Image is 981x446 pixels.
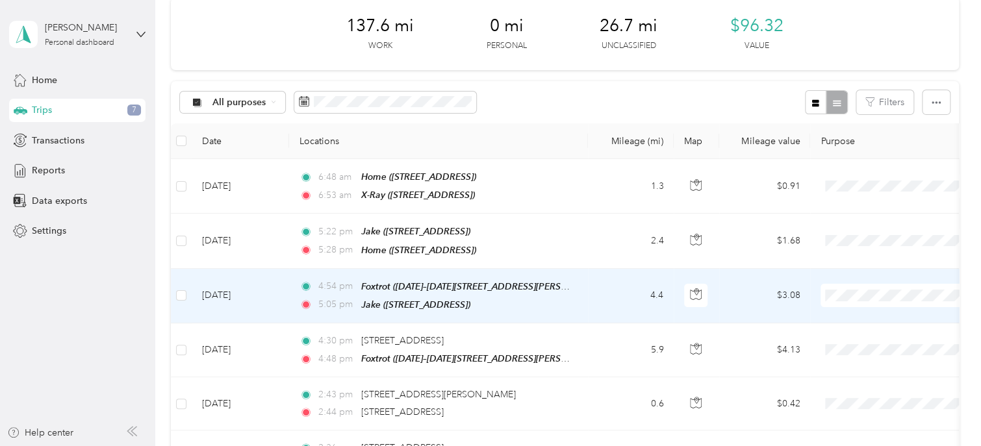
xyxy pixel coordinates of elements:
[674,123,719,159] th: Map
[361,171,476,182] span: Home ([STREET_ADDRESS])
[361,335,444,346] span: [STREET_ADDRESS]
[908,373,981,446] iframe: Everlance-gr Chat Button Frame
[719,377,810,430] td: $0.42
[588,159,674,214] td: 1.3
[588,123,674,159] th: Mileage (mi)
[192,323,289,377] td: [DATE]
[45,21,126,34] div: [PERSON_NAME]
[745,40,769,52] p: Value
[361,389,516,400] span: [STREET_ADDRESS][PERSON_NAME]
[192,159,289,214] td: [DATE]
[588,323,674,377] td: 5.9
[856,90,913,114] button: Filters
[32,103,52,117] span: Trips
[588,214,674,268] td: 2.4
[318,188,355,203] span: 6:53 am
[318,243,355,257] span: 5:28 pm
[600,16,657,36] span: 26.7 mi
[32,134,84,147] span: Transactions
[487,40,527,52] p: Personal
[588,269,674,323] td: 4.4
[368,40,392,52] p: Work
[361,190,475,200] span: X-Ray ([STREET_ADDRESS])
[588,377,674,430] td: 0.6
[7,426,73,440] button: Help center
[32,164,65,177] span: Reports
[601,40,656,52] p: Unclassified
[490,16,524,36] span: 0 mi
[346,16,414,36] span: 137.6 mi
[318,405,355,419] span: 2:44 pm
[127,105,141,116] span: 7
[361,406,444,417] span: [STREET_ADDRESS]
[318,279,355,293] span: 4:54 pm
[719,214,810,268] td: $1.68
[32,73,57,87] span: Home
[719,269,810,323] td: $3.08
[192,214,289,268] td: [DATE]
[192,123,289,159] th: Date
[361,281,612,292] span: Foxtrot ([DATE]–[DATE][STREET_ADDRESS][PERSON_NAME])
[192,377,289,430] td: [DATE]
[45,39,114,47] div: Personal dashboard
[192,269,289,323] td: [DATE]
[719,123,810,159] th: Mileage value
[361,299,470,310] span: Jake ([STREET_ADDRESS])
[212,98,266,107] span: All purposes
[361,353,612,364] span: Foxtrot ([DATE]–[DATE][STREET_ADDRESS][PERSON_NAME])
[361,245,476,255] span: Home ([STREET_ADDRESS])
[318,388,355,402] span: 2:43 pm
[318,297,355,312] span: 5:05 pm
[719,323,810,377] td: $4.13
[32,224,66,238] span: Settings
[719,159,810,214] td: $0.91
[318,352,355,366] span: 4:48 pm
[318,225,355,239] span: 5:22 pm
[730,16,784,36] span: $96.32
[289,123,588,159] th: Locations
[318,170,355,184] span: 6:48 am
[361,226,470,236] span: Jake ([STREET_ADDRESS])
[32,194,87,208] span: Data exports
[318,334,355,348] span: 4:30 pm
